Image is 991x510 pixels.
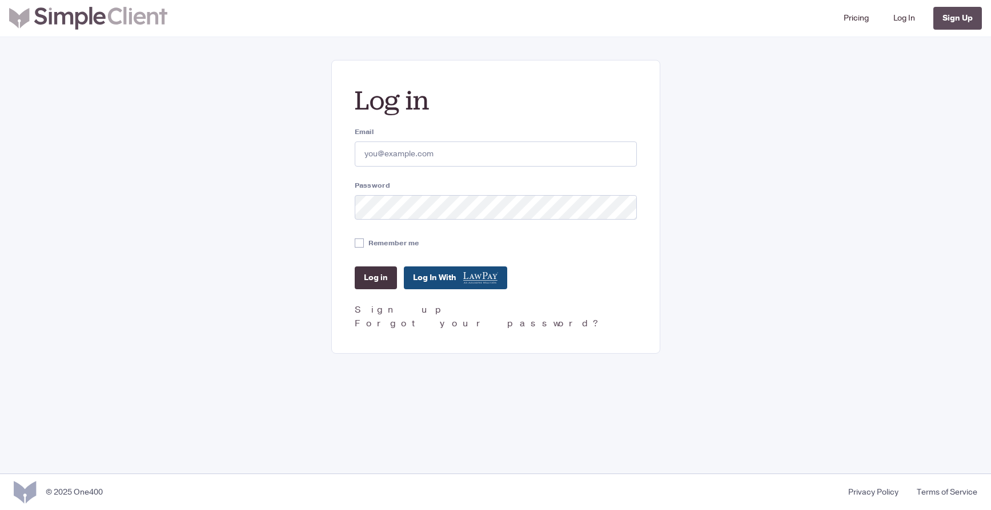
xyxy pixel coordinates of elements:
[46,486,103,498] div: © 2025 One400
[355,83,637,118] h2: Log in
[355,127,637,137] label: Email
[355,141,637,167] input: you@example.com
[368,238,419,248] label: Remember me
[404,266,507,289] a: Log In With
[355,266,397,289] input: Log in
[355,180,637,191] label: Password
[355,317,602,330] a: Forgot your password?
[839,486,908,498] a: Privacy Policy
[908,486,977,498] a: Terms of Service
[839,5,873,32] a: Pricing
[933,7,982,30] a: Sign Up
[355,303,448,316] a: Sign up
[889,5,920,32] a: Log In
